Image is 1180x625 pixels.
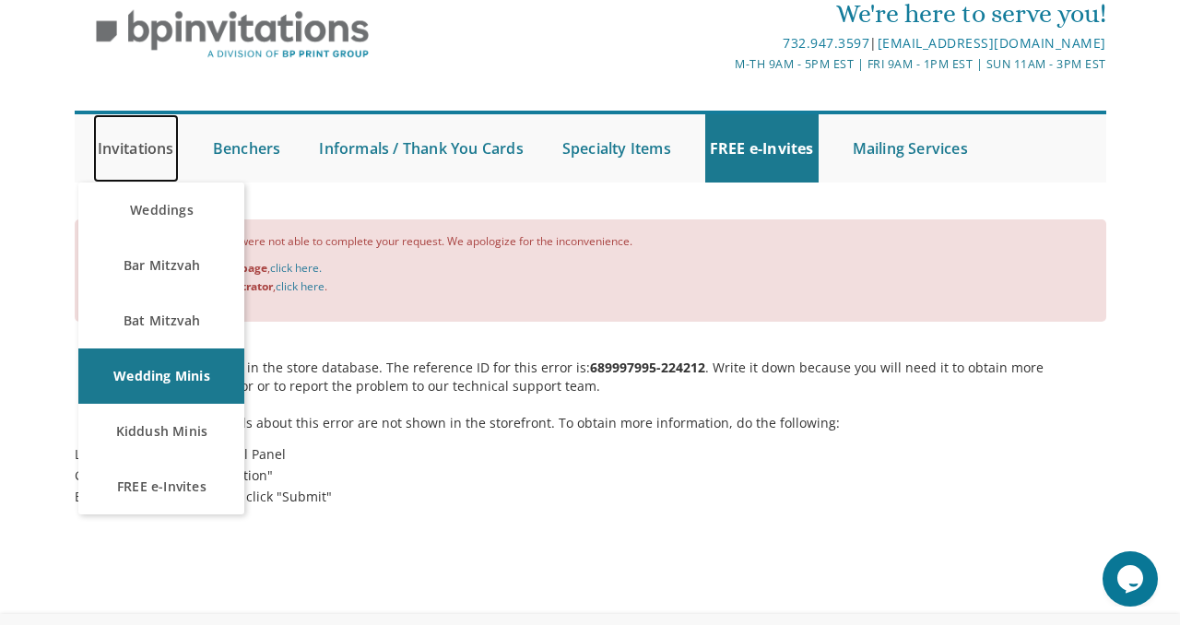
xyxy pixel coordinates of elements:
[419,32,1106,54] div: |
[75,219,1106,322] div: There was a problem and we were not able to complete your request. We apologize for the inconveni...
[75,466,1106,488] li: Go to "Help > Error Information"
[558,114,676,183] a: Specialty Items
[78,238,244,293] a: Bar Mitzvah
[88,278,1092,297] li: To , .
[78,293,244,348] a: Bat Mitzvah
[75,488,1106,509] li: Enter the Reference ID and click "Submit"
[93,114,179,183] a: Invitations
[79,414,1106,432] p: For security reasons, details about this error are not shown in the storefront. To obtain more in...
[75,445,1106,466] li: Log into your store's Control Panel
[78,348,244,404] a: Wedding Minis
[783,34,869,52] a: 732.947.3597
[276,278,324,294] a: click here
[78,183,244,238] a: Weddings
[78,404,244,459] a: Kiddush Minis
[705,114,819,183] a: FREE e-Invites
[590,359,705,376] b: 689997995-224212
[79,359,1106,395] p: The error has been logged in the store database. The reference ID for this error is: . Write it d...
[78,459,244,514] a: FREE e-Invites
[88,260,1092,278] li: To return to the store's ,
[878,34,1106,52] a: [EMAIL_ADDRESS][DOMAIN_NAME]
[314,114,527,183] a: Informals / Thank You Cards
[208,114,286,183] a: Benchers
[419,54,1106,74] div: M-Th 9am - 5pm EST | Fri 9am - 1pm EST | Sun 11am - 3pm EST
[848,114,973,183] a: Mailing Services
[270,260,322,276] a: click here.
[1103,551,1162,607] iframe: chat widget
